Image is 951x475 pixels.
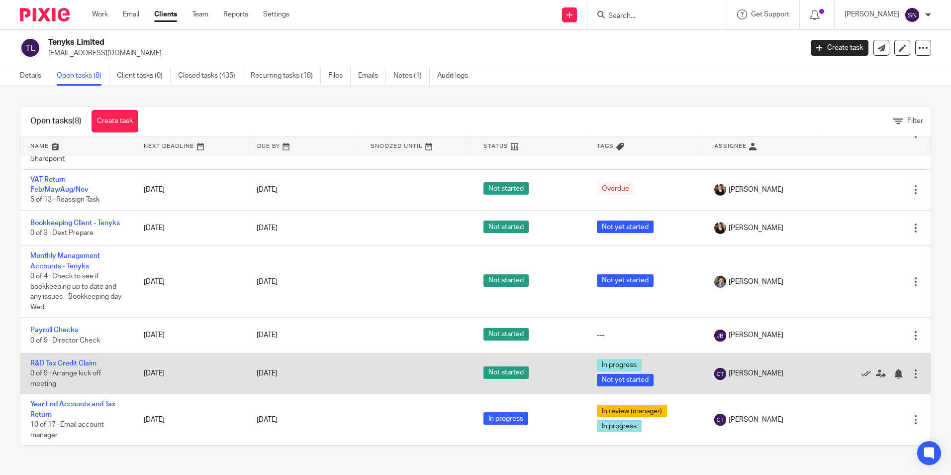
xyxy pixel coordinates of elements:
a: Emails [358,66,386,86]
span: [PERSON_NAME] [729,223,783,233]
a: Monthly Management Accounts - Tenyks [30,252,100,269]
span: 5 of 13 · Reassign Task [30,197,99,204]
span: 10 of 17 · Email account manager [30,421,104,439]
p: [EMAIL_ADDRESS][DOMAIN_NAME] [48,48,796,58]
img: svg%3E [714,368,726,380]
a: Create task [811,40,868,56]
span: Filter [907,118,923,124]
span: In progress [597,359,642,371]
div: --- [597,330,694,340]
span: [DATE] [257,186,278,193]
a: Closed tasks (435) [178,66,243,86]
span: [DATE] [257,370,278,377]
h1: Open tasks [30,116,82,126]
span: [PERSON_NAME] [729,277,783,287]
img: svg%3E [20,37,41,58]
td: [DATE] [134,394,247,445]
span: [DATE] [257,278,278,285]
a: Year End Accounts and Tax Return [30,401,115,418]
a: Details [20,66,49,86]
img: Pixie [20,8,70,21]
span: In progress [483,412,528,425]
span: In review (manager) [597,405,667,417]
a: Payroll Checks [30,327,78,334]
span: Not started [483,182,529,195]
span: In progress [597,420,642,432]
span: 0 of 4 · Check to see if bookkeeping up to date and any issues - Bookkeeping day Wed [30,273,121,311]
a: Email [123,9,139,19]
a: Audit logs [437,66,475,86]
span: Get Support [751,11,789,18]
span: 2 of 4 · Run consolidated group Fathom reports for [PERSON_NAME] and save in Sharepoint [30,125,121,163]
span: Not yet started [597,374,654,386]
span: 0 of 9 · Arrange kick off meeting [30,370,101,387]
span: Not started [483,221,529,233]
span: [DATE] [257,416,278,423]
span: [PERSON_NAME] [729,330,783,340]
img: Helen%20Campbell.jpeg [714,222,726,234]
span: [PERSON_NAME] [729,185,783,195]
td: [DATE] [134,169,247,210]
img: svg%3E [714,414,726,426]
span: Not yet started [597,274,654,287]
a: VAT Return - Feb/May/Aug/Nov [30,176,89,193]
a: Mark as done [861,368,876,378]
span: Overdue [597,182,634,195]
span: Not started [483,274,529,287]
span: (8) [72,117,82,125]
a: Client tasks (0) [117,66,171,86]
td: [DATE] [134,353,247,394]
img: svg%3E [714,330,726,342]
span: [DATE] [257,225,278,232]
a: Create task [92,110,138,132]
td: [DATE] [134,246,247,318]
span: [PERSON_NAME] [729,415,783,425]
td: [DATE] [134,318,247,353]
span: Not started [483,328,529,341]
a: Clients [154,9,177,19]
a: Notes (1) [393,66,430,86]
span: Tags [597,143,614,149]
span: 0 of 3 · Dext Prepare [30,230,94,237]
img: Helen%20Campbell.jpeg [714,184,726,196]
span: Not started [483,366,529,379]
a: Bookkeeping Client - Tenyks [30,220,120,227]
a: Files [328,66,351,86]
a: R&D Tax Credit Claim [30,360,96,367]
span: [DATE] [257,332,278,339]
h2: Tenyks Limited [48,37,646,48]
input: Search [607,12,697,21]
a: Recurring tasks (18) [251,66,321,86]
span: Status [483,143,508,149]
td: [DATE] [134,211,247,246]
a: Team [192,9,208,19]
a: Settings [263,9,289,19]
a: Open tasks (8) [57,66,109,86]
img: svg%3E [904,7,920,23]
a: Work [92,9,108,19]
img: 1530183611242%20(1).jpg [714,276,726,288]
a: Reports [223,9,248,19]
span: 0 of 9 · Director Check [30,337,100,344]
span: [PERSON_NAME] [729,368,783,378]
span: Not yet started [597,221,654,233]
span: Snoozed Until [371,143,423,149]
p: [PERSON_NAME] [845,9,899,19]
